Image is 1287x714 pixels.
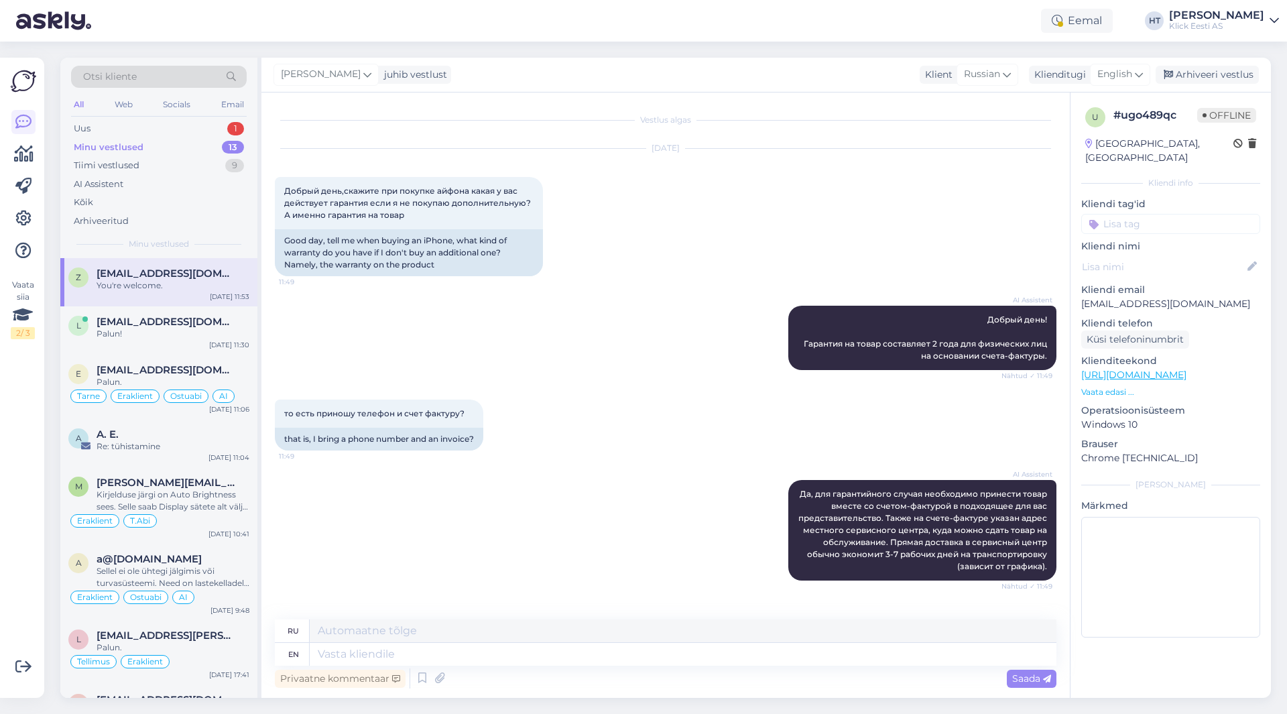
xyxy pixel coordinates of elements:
[1029,68,1086,82] div: Klienditugi
[74,122,90,135] div: Uus
[1169,10,1279,32] a: [PERSON_NAME]Klick Eesti AS
[379,68,447,82] div: juhib vestlust
[275,670,406,688] div: Privaatne kommentaar
[170,392,202,400] span: Ostuabi
[1081,404,1260,418] p: Operatsioonisüsteem
[160,96,193,113] div: Socials
[97,477,236,489] span: margit.laurits@gmail.com
[130,517,150,525] span: T.Abi
[1012,672,1051,685] span: Saada
[222,141,244,154] div: 13
[97,316,236,328] span: liinasade@hot.ee
[97,280,249,292] div: You're welcome.
[76,433,82,443] span: A
[288,619,299,642] div: ru
[1002,469,1052,479] span: AI Assistent
[1156,66,1259,84] div: Arhiveeri vestlus
[208,453,249,463] div: [DATE] 11:04
[920,68,953,82] div: Klient
[1097,67,1132,82] span: English
[275,229,543,276] div: Good day, tell me when buying an iPhone, what kind of warranty do you have if I don't buy an addi...
[279,277,329,287] span: 11:49
[1001,371,1052,381] span: Nähtud ✓ 11:49
[1081,479,1260,491] div: [PERSON_NAME]
[97,642,249,654] div: Palun.
[1002,295,1052,305] span: AI Assistent
[1085,137,1233,165] div: [GEOGRAPHIC_DATA], [GEOGRAPHIC_DATA]
[1092,112,1099,122] span: u
[275,142,1056,154] div: [DATE]
[129,238,189,250] span: Minu vestlused
[112,96,135,113] div: Web
[1081,316,1260,331] p: Kliendi telefon
[1169,21,1264,32] div: Klick Eesti AS
[74,178,123,191] div: AI Assistent
[97,565,249,589] div: Sellel ei ole ühtegi jälgimis või turvasüsteemi. Need on lastekelladel: [URL][DOMAIN_NAME][PERSON...
[209,670,249,680] div: [DATE] 17:41
[97,489,249,513] div: Kirjelduse järgi on Auto Brightness sees. Selle saab Display sätete alt välja lülitada.
[1081,437,1260,451] p: Brauser
[76,369,81,379] span: e
[71,96,86,113] div: All
[1081,451,1260,465] p: Chrome [TECHNICAL_ID]
[74,159,139,172] div: Tiimi vestlused
[1041,9,1113,33] div: Eemal
[209,404,249,414] div: [DATE] 11:06
[74,196,93,209] div: Kõik
[1081,197,1260,211] p: Kliendi tag'id
[275,428,483,451] div: that is, I bring a phone number and an invoice?
[83,70,137,84] span: Otsi kliente
[77,517,113,525] span: Eraklient
[275,114,1056,126] div: Vestlus algas
[210,292,249,302] div: [DATE] 11:53
[97,630,236,642] span: leili.timm@mail.ee
[74,141,143,154] div: Minu vestlused
[1081,418,1260,432] p: Windows 10
[964,67,1000,82] span: Russian
[77,658,110,666] span: Tellimus
[1081,499,1260,513] p: Märkmed
[1081,177,1260,189] div: Kliendi info
[1081,239,1260,253] p: Kliendi nimi
[284,408,465,418] span: то есть приношу телефон и счет фактуру?
[76,320,81,331] span: l
[225,159,244,172] div: 9
[210,605,249,615] div: [DATE] 9:48
[1197,108,1256,123] span: Offline
[1145,11,1164,30] div: HT
[97,694,236,706] span: hensenursula@gmail.com
[11,327,35,339] div: 2 / 3
[219,96,247,113] div: Email
[76,272,81,282] span: z
[179,593,188,601] span: AI
[1082,259,1245,274] input: Lisa nimi
[97,328,249,340] div: Palun!
[219,392,228,400] span: AI
[11,68,36,94] img: Askly Logo
[75,481,82,491] span: m
[97,428,119,440] span: A. E.
[208,529,249,539] div: [DATE] 10:41
[1081,369,1186,381] a: [URL][DOMAIN_NAME]
[1081,354,1260,368] p: Klienditeekond
[1001,581,1052,591] span: Nähtud ✓ 11:49
[76,634,81,644] span: l
[1081,331,1189,349] div: Küsi telefoninumbrit
[97,376,249,388] div: Palun.
[77,593,113,601] span: Eraklient
[798,489,1049,571] span: Да, для гарантийного случая необходимо принести товар вместе со счетом-фактурой в подходящее для ...
[117,392,153,400] span: Eraklient
[227,122,244,135] div: 1
[97,440,249,453] div: Re: tühistamine
[74,215,129,228] div: Arhiveeritud
[76,558,82,568] span: a
[1113,107,1197,123] div: # ugo489qc
[1081,297,1260,311] p: [EMAIL_ADDRESS][DOMAIN_NAME]
[1081,214,1260,234] input: Lisa tag
[11,279,35,339] div: Vaata siia
[1081,283,1260,297] p: Kliendi email
[284,186,533,220] span: Добрый день,скажите при покупке айфона какая у вас действует гарантия если я не покупаю дополните...
[279,451,329,461] span: 11:49
[97,267,236,280] span: zujevk@gmail.com
[1081,386,1260,398] p: Vaata edasi ...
